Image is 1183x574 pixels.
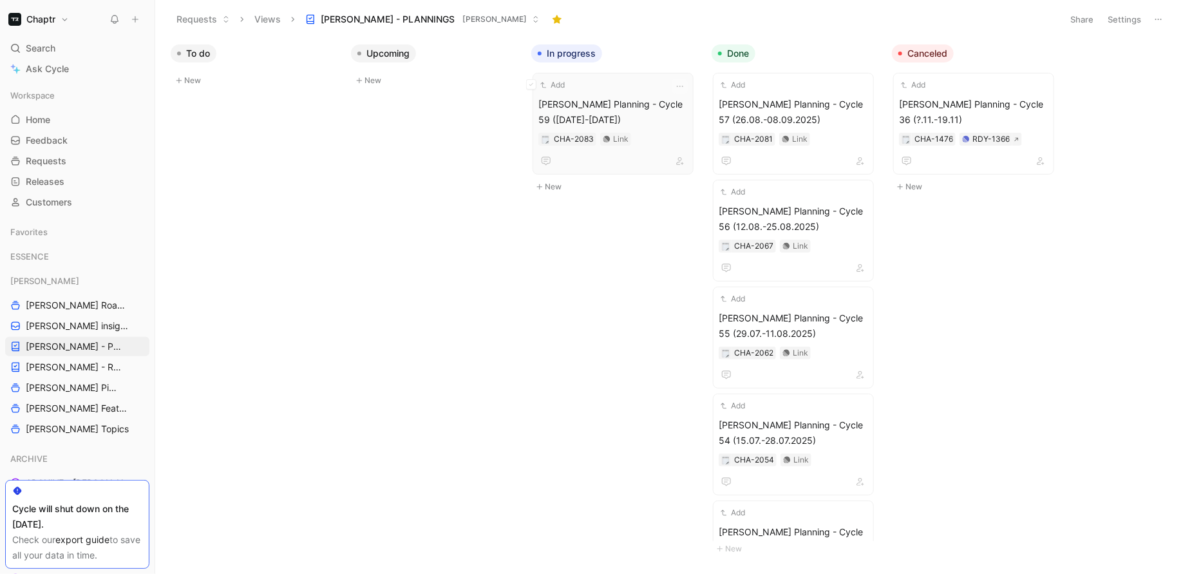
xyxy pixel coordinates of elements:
img: 🗒️ [722,457,730,464]
div: Favorites [5,222,149,242]
div: In progressNew [526,39,706,201]
div: Search [5,39,149,58]
div: [PERSON_NAME][PERSON_NAME] Roadmap - open items[PERSON_NAME] insights[PERSON_NAME] - PLANNINGS[PE... [5,271,149,439]
span: [PERSON_NAME] insights [26,320,131,332]
span: [PERSON_NAME] Roadmap - open items [26,299,128,312]
span: [PERSON_NAME] Planning - Cycle 36 (?.11.-19.11) [899,97,1048,128]
span: Done [727,47,749,60]
a: Releases [5,172,149,191]
a: Customers [5,193,149,212]
a: export guide [55,534,109,545]
a: ARCHIVE - [PERSON_NAME] Pipeline [5,474,149,493]
div: Link [792,133,808,146]
button: Add [538,79,567,91]
div: Link [793,240,808,253]
span: Ask Cycle [26,61,69,77]
a: Add[PERSON_NAME] Planning - Cycle 54 (15.07.-28.07.2025)Link [713,394,874,495]
span: [PERSON_NAME] Pipeline [26,381,120,394]
button: Requests [171,10,236,29]
button: Add [719,506,747,519]
button: Add [719,399,747,412]
a: Add[PERSON_NAME] Planning - Cycle 57 (26.08.-08.09.2025)Link [713,73,874,175]
a: [PERSON_NAME] Roadmap - open items [5,296,149,315]
span: [PERSON_NAME] - PLANNINGS [321,13,455,26]
span: [PERSON_NAME] Topics [26,423,129,435]
span: [PERSON_NAME] Planning - Cycle 59 ([DATE]-[DATE]) [538,97,688,128]
div: RDY-1366 [972,133,1010,146]
span: [PERSON_NAME] - REFINEMENTS [26,361,125,374]
span: [PERSON_NAME] Features [26,402,132,415]
span: Upcoming [366,47,410,60]
img: 🗒️ [902,136,910,144]
span: Requests [26,155,66,167]
button: 🗒️ [721,455,730,464]
button: New [351,73,521,88]
span: To do [186,47,210,60]
span: [PERSON_NAME] Planning - Cycle 54 (15.07.-28.07.2025) [719,417,868,448]
a: Add[PERSON_NAME] Planning - Cycle 36 (?.11.-19.11)RDY-1366 [893,73,1054,175]
span: Customers [26,196,72,209]
button: Add [719,79,747,91]
div: CHA-2062 [734,347,773,359]
div: Cycle will shut down on the [DATE]. [12,501,142,532]
span: In progress [547,47,596,60]
span: [PERSON_NAME] [10,274,79,287]
div: ESSENCE [5,247,149,270]
button: 🗒️ [902,135,911,144]
a: Add[PERSON_NAME] Planning - Cycle 59 ([DATE]-[DATE])Link [533,73,694,175]
div: Link [793,454,809,466]
button: Upcoming [351,44,416,62]
div: CHA-2083 [554,133,594,146]
h1: Chaptr [26,14,55,25]
span: [PERSON_NAME] [462,13,527,26]
button: Add [719,186,747,198]
div: To doNew [166,39,346,95]
button: New [892,179,1062,195]
button: Views [249,10,287,29]
div: Workspace [5,86,149,105]
img: 🗒️ [722,243,730,251]
span: Releases [26,175,64,188]
div: CHA-2054 [734,454,774,466]
a: Requests [5,151,149,171]
a: [PERSON_NAME] Features [5,399,149,418]
button: Add [899,79,927,91]
a: Add[PERSON_NAME] Planning - Cycle 55 (29.07.-11.08.2025)Link [713,287,874,388]
button: Canceled [892,44,954,62]
button: 🗒️ [721,349,730,358]
div: UpcomingNew [346,39,526,95]
button: Settings [1102,10,1147,28]
span: Search [26,41,55,56]
div: ARCHIVE [5,449,149,468]
button: 🗒️ [721,242,730,251]
a: Add[PERSON_NAME] Planning - Cycle 56 (12.08.-25.08.2025)Link [713,180,874,282]
span: Canceled [907,47,947,60]
img: 🗒️ [722,350,730,358]
div: Check our to save all your data in time. [12,532,142,563]
img: 🗒️ [722,136,730,144]
button: To do [171,44,216,62]
button: New [171,73,341,88]
span: Feedback [26,134,68,147]
button: In progress [531,44,602,62]
span: [PERSON_NAME] Planning - Cycle 55 (29.07.-11.08.2025) [719,311,868,341]
div: DoneNew [706,39,887,563]
span: ARCHIVE - [PERSON_NAME] Pipeline [26,477,135,490]
div: 🗒️ [721,135,730,144]
button: 🗒️ [541,135,550,144]
div: [PERSON_NAME] [5,271,149,291]
a: [PERSON_NAME] Pipeline [5,378,149,397]
span: [PERSON_NAME] - PLANNINGS [26,340,124,353]
span: ARCHIVE [10,452,48,465]
button: New [712,541,882,557]
img: Chaptr [8,13,21,26]
a: Feedback [5,131,149,150]
button: Share [1065,10,1099,28]
a: [PERSON_NAME] insights [5,316,149,336]
span: [PERSON_NAME] Planning - Cycle 53 (01.07.-14.07.2025) [719,524,868,555]
span: Favorites [10,225,48,238]
a: [PERSON_NAME] Topics [5,419,149,439]
span: [PERSON_NAME] Planning - Cycle 56 (12.08.-25.08.2025) [719,204,868,234]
